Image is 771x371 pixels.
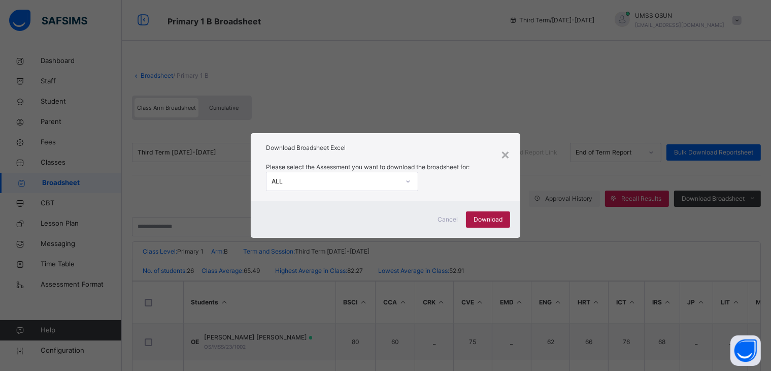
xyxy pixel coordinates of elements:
[474,215,502,224] span: Download
[730,335,761,366] button: Open asap
[272,177,399,186] div: ALL
[266,143,506,152] h1: Download Broadsheet Excel
[500,143,510,165] div: ×
[266,163,506,172] p: Please select the Assessment you want to download the broadsheet for:
[438,215,458,224] span: Cancel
